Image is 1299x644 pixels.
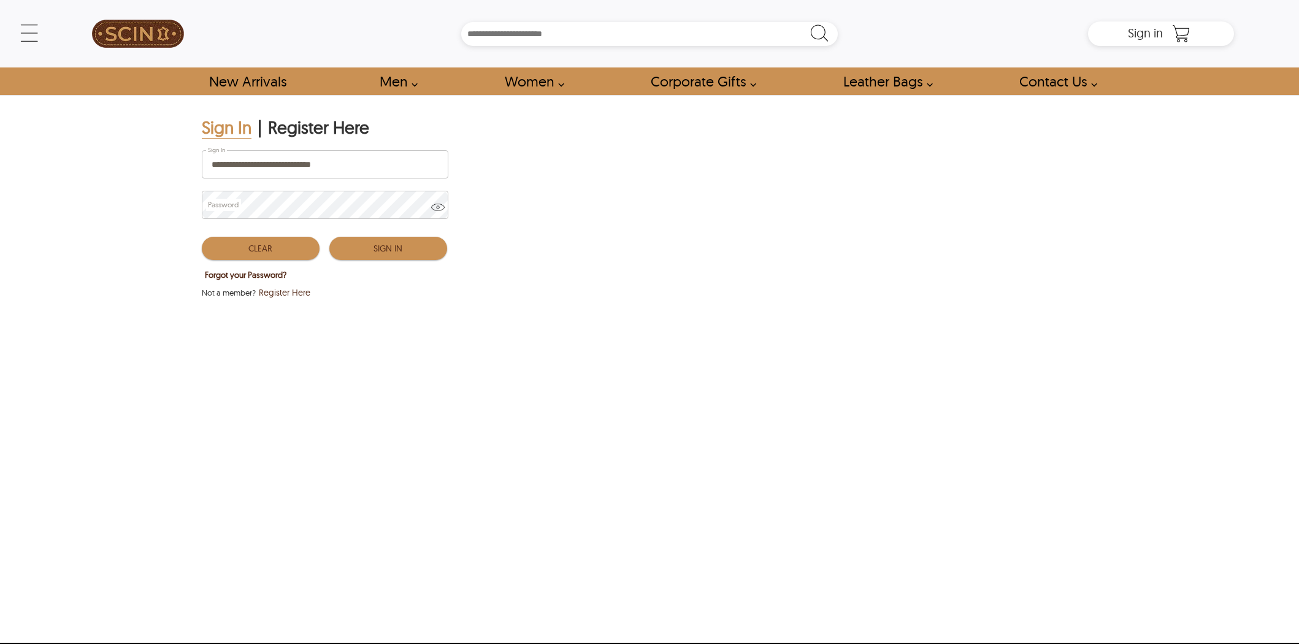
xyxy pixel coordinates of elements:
[202,117,251,139] div: Sign In
[829,67,940,95] a: Shop Leather Bags
[1128,29,1163,39] a: Sign in
[1005,67,1104,95] a: contact-us
[329,237,447,260] button: Sign In
[268,117,369,139] div: Register Here
[366,67,424,95] a: shop men's leather jackets
[92,6,184,61] img: SCIN
[195,67,300,95] a: Shop New Arrivals
[202,286,256,299] span: Not a member?
[65,6,211,61] a: SCIN
[1128,25,1163,40] span: Sign in
[637,67,763,95] a: Shop Leather Corporate Gifts
[1169,25,1194,43] a: Shopping Cart
[258,117,262,139] div: |
[202,237,320,260] button: Clear
[202,267,289,283] button: Forgot your Password?
[491,67,571,95] a: Shop Women Leather Jackets
[259,286,310,299] span: Register Here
